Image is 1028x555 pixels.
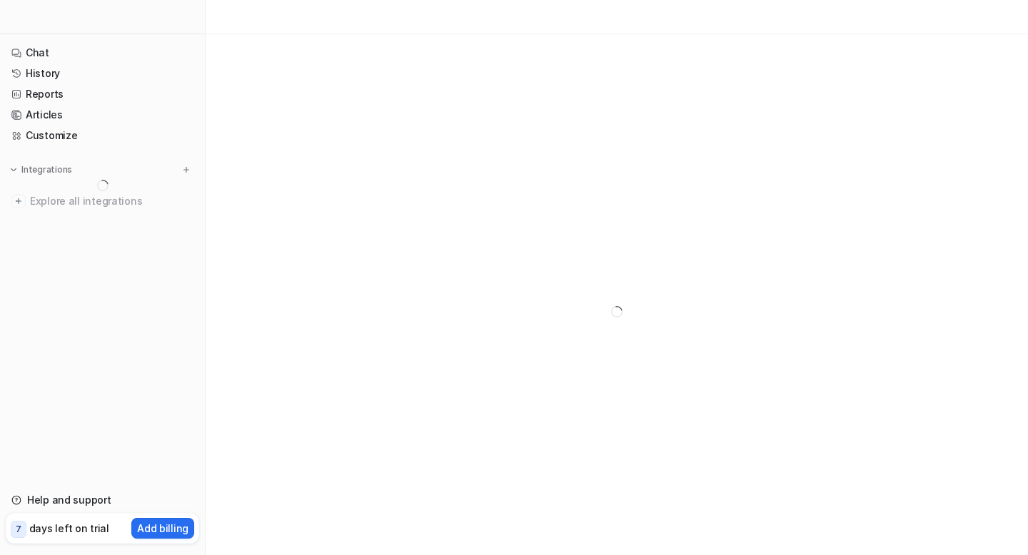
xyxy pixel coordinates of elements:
[131,518,194,539] button: Add billing
[137,521,188,536] p: Add billing
[6,63,199,83] a: History
[6,43,199,63] a: Chat
[6,84,199,104] a: Reports
[6,105,199,125] a: Articles
[9,165,19,175] img: expand menu
[30,190,193,213] span: Explore all integrations
[21,164,72,175] p: Integrations
[181,165,191,175] img: menu_add.svg
[6,163,76,177] button: Integrations
[6,490,199,510] a: Help and support
[11,194,26,208] img: explore all integrations
[6,191,199,211] a: Explore all integrations
[6,126,199,146] a: Customize
[29,521,109,536] p: days left on trial
[16,523,21,536] p: 7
